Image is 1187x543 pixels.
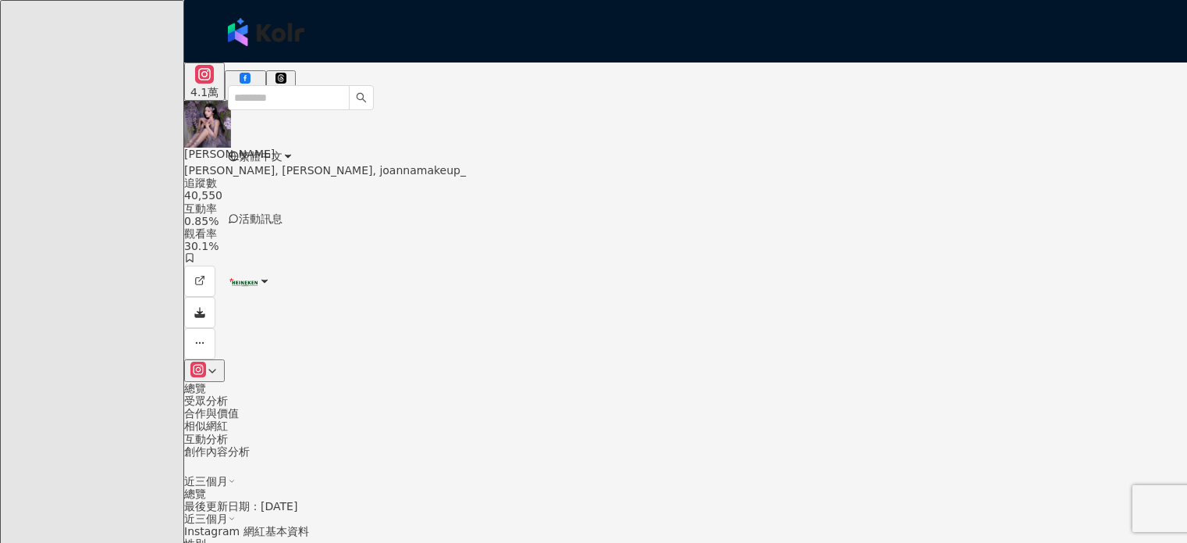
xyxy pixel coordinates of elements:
[184,215,219,227] span: 0.85%
[184,525,1187,538] div: Instagram 網紅基本資料
[239,213,283,225] span: 活動訊息
[184,433,1187,445] div: 互動分析
[184,407,1187,420] div: 合作與價值
[266,70,297,101] button: 1萬
[184,395,1187,407] div: 受眾分析
[184,500,1187,513] div: 最後更新日期：[DATE]
[356,92,367,103] span: search
[184,101,231,148] img: KOL Avatar
[184,488,1187,500] div: 總覽
[184,445,1187,458] div: 創作內容分析
[184,382,1187,395] div: 總覽
[225,70,265,101] button: 1.6萬
[184,475,236,488] div: 近三個月
[184,177,1187,189] div: 追蹤數
[184,164,466,177] span: [PERSON_NAME], [PERSON_NAME], joannamakeup_
[184,63,225,101] button: 4.1萬
[184,148,466,160] div: [PERSON_NAME]
[184,202,1187,215] div: 互動率
[184,420,1187,432] div: 相似網紅
[184,227,1187,240] div: 觀看率
[228,18,304,46] img: logo
[190,86,219,98] div: 4.1萬
[229,267,258,297] img: HTW_logo.png
[184,240,219,252] span: 30.1%
[184,189,222,202] span: 40,550
[184,513,1187,525] div: 近三個月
